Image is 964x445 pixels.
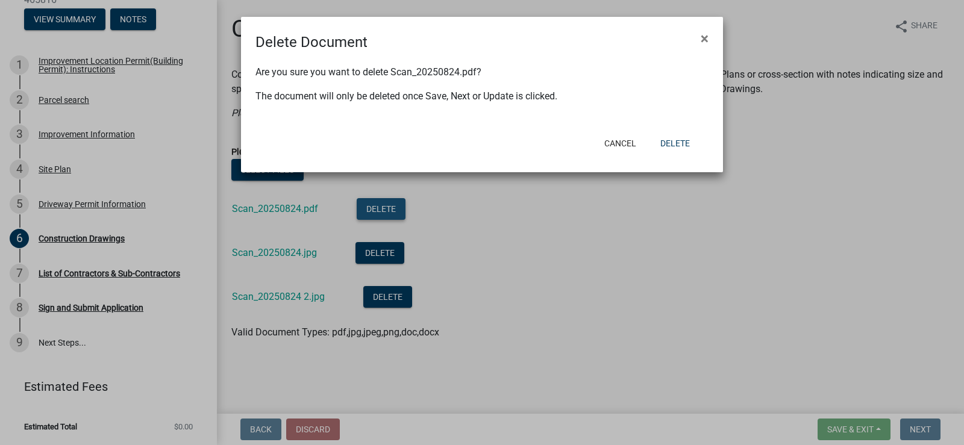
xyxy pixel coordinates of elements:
h4: Delete Document [255,31,368,53]
p: Are you sure you want to delete Scan_20250824.pdf? [255,65,709,79]
span: × [701,30,709,47]
button: Cancel [595,132,646,154]
button: Delete [651,132,700,154]
p: The document will only be deleted once Save, Next or Update is clicked. [255,89,709,104]
button: Close [691,22,718,55]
